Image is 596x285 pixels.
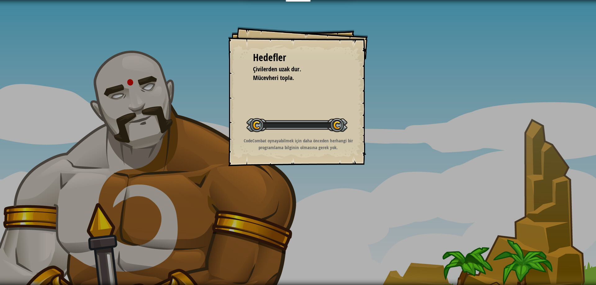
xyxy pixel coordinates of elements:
span: Mücevheri topla. [253,73,294,82]
p: CodeCombat oynayabilmek için daha önceden herhangi bir programlama bilginin olmasına gerek yok. [236,137,360,151]
li: Çivilerden uzak dur. [245,65,341,74]
span: Çivilerden uzak dur. [253,65,301,73]
li: Mücevheri topla. [245,73,341,82]
div: Hedefler [253,51,343,65]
